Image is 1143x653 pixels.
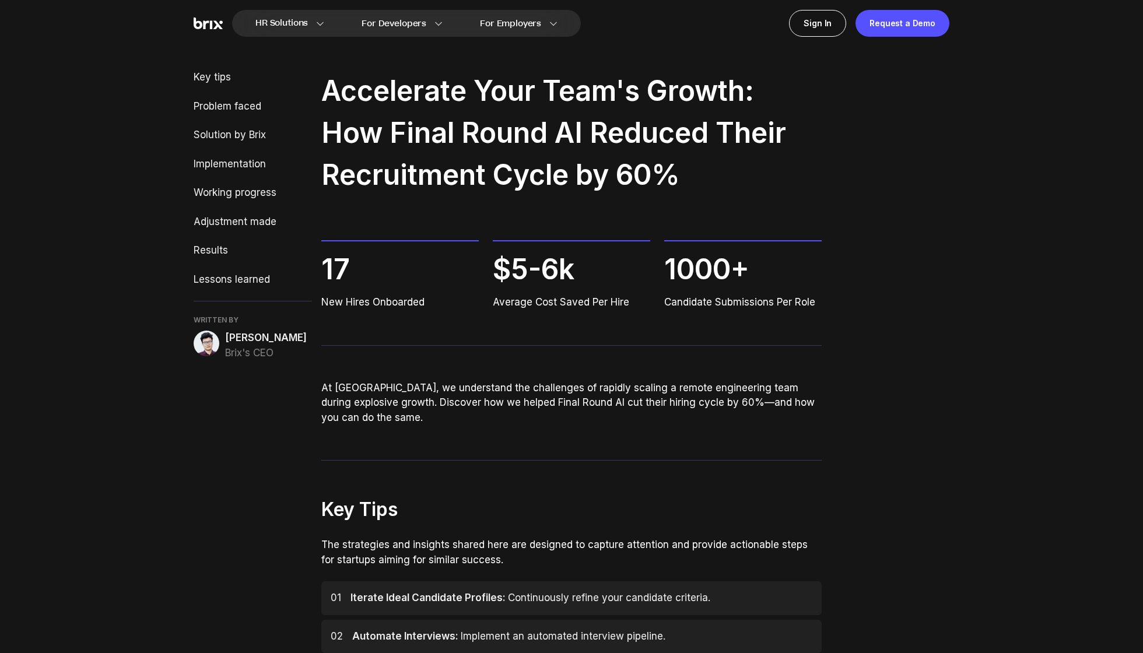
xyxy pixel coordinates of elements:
span: 17 [321,248,479,290]
div: Results [194,243,312,258]
a: Sign In [789,10,846,37]
span: Iterate Ideal Candidate Profiles: [350,592,506,603]
span: Automate Interviews: [352,630,458,642]
span: Continuously refine your candidate criteria. [508,592,710,603]
span: For Developers [362,17,426,30]
div: Problem faced [194,99,312,114]
span: Average Cost Saved Per Hire [493,295,650,310]
div: Adjustment made [194,215,312,230]
p: The strategies and insights shared here are designed to capture attention and provide actionable ... [321,538,822,567]
span: Brix's CEO [225,346,307,361]
span: 01 [331,591,341,606]
p: At [GEOGRAPHIC_DATA], we understand the challenges of rapidly scaling a remote engineering team d... [321,381,822,426]
h2: Accelerate Your Team's Growth: How Final Round AI Reduced Their Recruitment Cycle by 60% [321,70,822,196]
div: Key tips [194,70,312,85]
div: Lessons learned [194,272,312,287]
span: 1000+ [664,248,822,290]
span: $5-6k [493,248,650,290]
span: For Employers [480,17,541,30]
div: Solution by Brix [194,128,312,143]
span: Implement an automated interview pipeline. [461,630,665,642]
div: Working progress [194,185,312,201]
img: Brix Logo [194,17,223,30]
img: alex [194,331,219,356]
a: Request a Demo [856,10,949,37]
span: 02 [331,629,343,644]
span: New Hires Onboarded [321,295,479,310]
div: Implementation [194,157,312,172]
span: [PERSON_NAME] [225,331,307,346]
span: WRITTEN BY [194,315,312,325]
span: HR Solutions [255,14,308,33]
span: Candidate Submissions Per Role [664,295,822,310]
h2: Key Tips [321,496,822,524]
